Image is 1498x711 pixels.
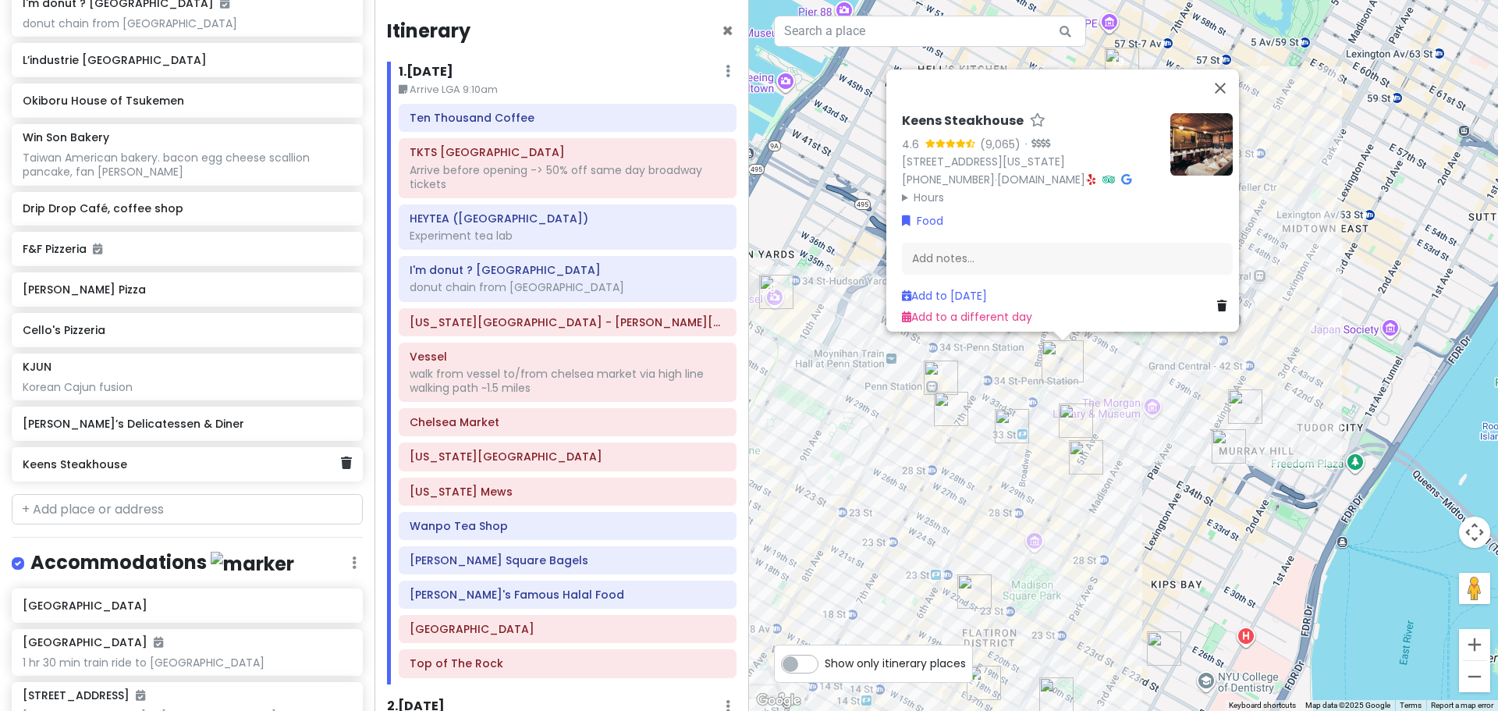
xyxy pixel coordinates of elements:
[410,263,726,277] h6: I'm donut ? times square
[399,64,453,80] h6: 1 . [DATE]
[23,16,351,30] div: donut chain from [GEOGRAPHIC_DATA]
[957,574,992,609] div: COTE Korean Steakhouse
[997,172,1085,187] a: [DOMAIN_NAME]
[136,690,145,701] i: Added to itinerary
[934,392,968,426] div: PopUp Bagels
[23,599,351,613] h6: [GEOGRAPHIC_DATA]
[1459,661,1490,692] button: Zoom out
[902,113,1158,206] div: · ·
[410,280,726,294] div: donut chain from [GEOGRAPHIC_DATA]
[1212,429,1246,464] div: Sarge’s Delicatessen & Diner
[23,360,51,374] h6: KJUN
[23,380,351,394] div: Korean Cajun fusion
[410,367,726,395] div: walk from vessel to/from chelsea market via high line walking path ~1.5 miles
[211,552,294,576] img: marker
[759,275,793,309] div: Vessel
[1069,440,1103,475] div: Sundaes Best
[1305,701,1390,709] span: Map data ©2025 Google
[410,622,726,636] h6: Broadway Theatre
[23,656,351,670] div: 1 hr 30 min train ride to [GEOGRAPHIC_DATA]
[1030,113,1045,130] a: Star place
[1431,701,1493,709] a: Report a map error
[410,415,726,429] h6: Chelsea Market
[967,666,1001,700] div: Tompkins Square Bagels
[902,154,1065,169] a: [STREET_ADDRESS][US_STATE]
[23,323,351,337] h6: Cello's Pizzeria
[825,655,966,672] span: Show only itinerary places
[23,151,351,179] div: Taiwan American bakery. bacon egg cheese scallion pancake, fan [PERSON_NAME]
[410,656,726,670] h6: Top of The Rock
[1121,174,1131,185] i: Google Maps
[1102,174,1115,185] i: Tripadvisor
[410,450,726,464] h6: Washington Square Park
[387,19,470,43] h4: Itinerary
[1400,701,1422,709] a: Terms
[1105,48,1139,82] div: Broadway Theatre
[1042,340,1084,382] div: Keens Steakhouse
[23,201,351,215] h6: Drip Drop Café, coffee shop
[12,494,363,525] input: + Add place or address
[410,485,726,499] h6: Washington Mews
[23,457,340,471] h6: Keens Steakhouse
[1059,403,1093,438] div: Empire State Building
[23,283,351,297] h6: [PERSON_NAME] Pizza
[410,229,726,243] div: Experiment tea lab
[410,111,726,125] h6: Ten Thousand Coffee
[902,288,987,304] a: Add to [DATE]
[1459,573,1490,604] button: Drag Pegman onto the map to open Street View
[902,172,995,187] a: [PHONE_NUMBER]
[23,635,163,649] h6: [GEOGRAPHIC_DATA]
[902,188,1158,205] summary: Hours
[902,212,943,229] a: Food
[902,242,1233,275] div: Add notes...
[1217,297,1233,315] a: Delete place
[410,212,726,226] h6: HEYTEA (Times Square)
[410,315,726,329] h6: New York Public Library - Stephen A. Schwarzman Building
[1202,69,1239,107] button: Close
[23,417,351,431] h6: [PERSON_NAME]’s Delicatessen & Diner
[23,94,351,108] h6: Okiboru House of Tsukemen
[1459,629,1490,660] button: Zoom in
[1459,517,1490,548] button: Map camera controls
[30,550,294,576] h4: Accommodations
[1147,631,1181,666] div: New York Comedy Club - Midtown
[722,22,733,41] button: Close
[410,163,726,191] div: Arrive before opening -> 50% off same day broadway tickets
[410,588,726,602] h6: Adel's Famous Halal Food
[995,409,1029,443] div: FIFTYLAN KOREATOWN
[1228,389,1262,424] div: KJUN
[154,637,163,648] i: Added to itinerary
[410,519,726,533] h6: Wanpo Tea Shop
[23,53,351,67] h6: L’industrie [GEOGRAPHIC_DATA]
[410,350,726,364] h6: Vessel
[410,145,726,159] h6: TKTS Times Square
[93,244,102,254] i: Added to itinerary
[980,135,1021,152] div: (9,065)
[902,113,1024,130] h6: Keens Steakhouse
[753,691,804,711] img: Google
[23,688,145,702] h6: [STREET_ADDRESS]
[23,242,351,256] h6: F&F Pizzeria
[23,130,109,144] h6: Win Son Bakery
[924,361,958,395] div: Penn Station
[1021,137,1050,152] div: ·
[722,18,733,44] span: Close itinerary
[1229,700,1296,711] button: Keyboard shortcuts
[1170,113,1233,176] img: Picture of the place
[399,82,737,98] small: Arrive LGA 9:10am
[410,553,726,567] h6: Tompkins Square Bagels
[753,691,804,711] a: Open this area in Google Maps (opens a new window)
[902,135,925,152] div: 4.6
[902,308,1032,324] a: Add to a different day
[774,16,1086,47] input: Search a place
[341,453,352,474] a: Delete place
